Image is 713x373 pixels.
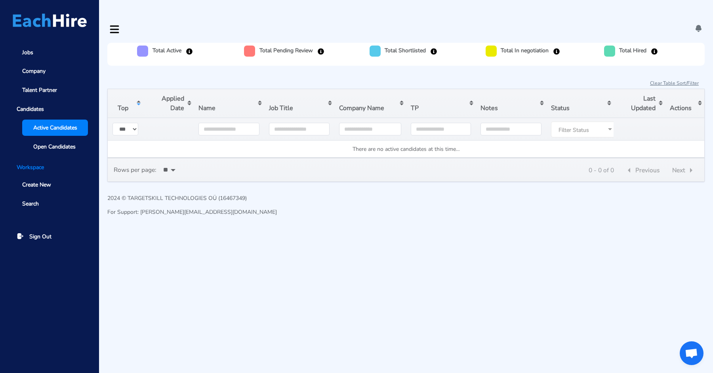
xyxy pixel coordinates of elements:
h6: Total Hired [619,47,646,54]
span: Candidates [11,101,88,117]
h6: Total Active [153,47,181,54]
a: Search [11,196,88,212]
span: Sign Out [29,232,51,241]
a: Company [11,63,88,80]
a: Active Candidates [22,120,88,136]
a: Jobs [11,44,88,61]
span: Previous [635,166,660,175]
img: Logo [13,13,87,27]
a: Talent Partner [11,82,88,98]
span: Jobs [22,48,33,57]
button: Previous [622,165,662,175]
span: Search [22,200,39,208]
label: Rows per page: [114,165,156,174]
a: Create New [11,177,88,193]
p: For Support: [PERSON_NAME][EMAIL_ADDRESS][DOMAIN_NAME] [107,208,277,216]
div: 0 - 0 of 0 [589,166,614,175]
span: Company [22,67,46,75]
span: Open Candidates [33,143,76,151]
h6: Total Pending Review [259,47,313,54]
u: Clear Table Sort/Filter [650,80,699,86]
span: Next [672,166,685,175]
span: Filter Status [559,126,589,134]
li: Workspace [11,163,88,171]
a: Open chat [680,341,703,365]
a: Open Candidates [22,139,88,155]
span: Talent Partner [22,86,57,94]
button: Clear Table Sort/Filter [650,79,699,87]
p: 2024 © TARGETSKILL TECHNOLOGIES OÜ (16467349) [107,194,277,202]
button: Next [670,165,698,175]
span: Active Candidates [33,124,77,132]
div: There are no active candidates at this time… [112,145,700,153]
span: Create New [22,181,51,189]
h6: Total Shortlisted [385,47,426,54]
h6: Total In negotiation [501,47,549,54]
